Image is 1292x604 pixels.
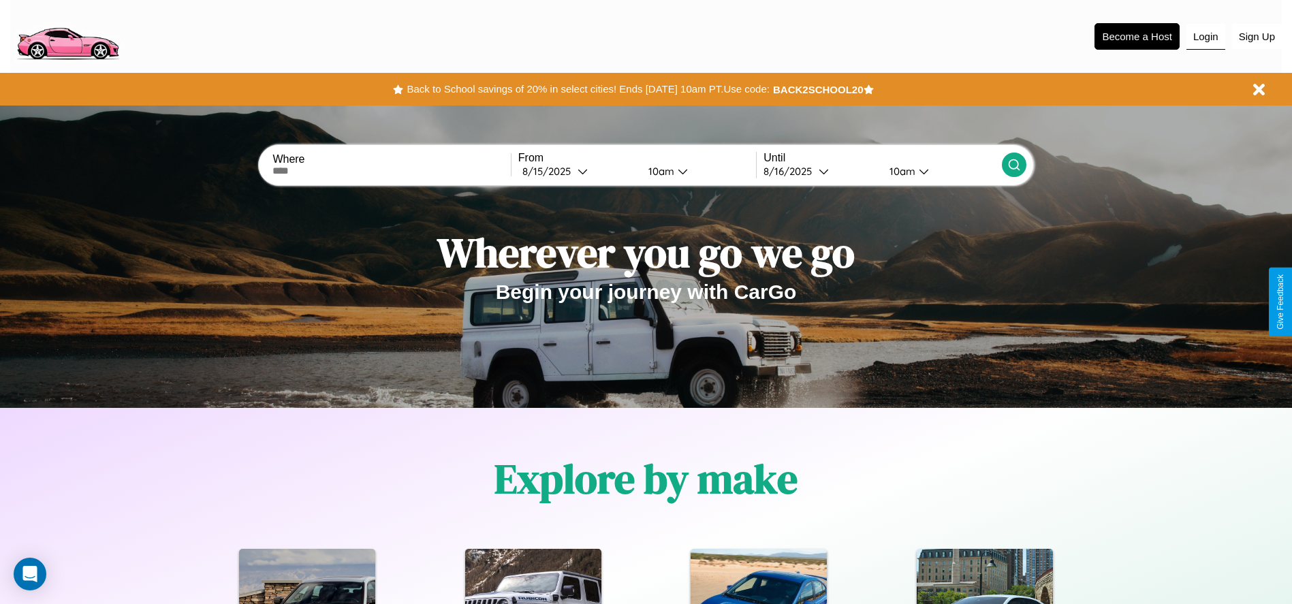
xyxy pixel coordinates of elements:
div: 10am [883,165,919,178]
h1: Explore by make [494,451,798,507]
label: Where [272,153,510,165]
img: logo [10,7,125,63]
button: 10am [637,164,757,178]
button: Become a Host [1094,23,1180,50]
div: 10am [642,165,678,178]
b: BACK2SCHOOL20 [773,84,864,95]
label: From [518,152,756,164]
div: Open Intercom Messenger [14,558,46,590]
div: Give Feedback [1276,274,1285,330]
button: Sign Up [1232,24,1282,49]
div: 8 / 15 / 2025 [522,165,578,178]
button: 10am [879,164,1002,178]
div: 8 / 16 / 2025 [763,165,819,178]
button: Back to School savings of 20% in select cities! Ends [DATE] 10am PT.Use code: [403,80,772,99]
button: Login [1186,24,1225,50]
label: Until [763,152,1001,164]
button: 8/15/2025 [518,164,637,178]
